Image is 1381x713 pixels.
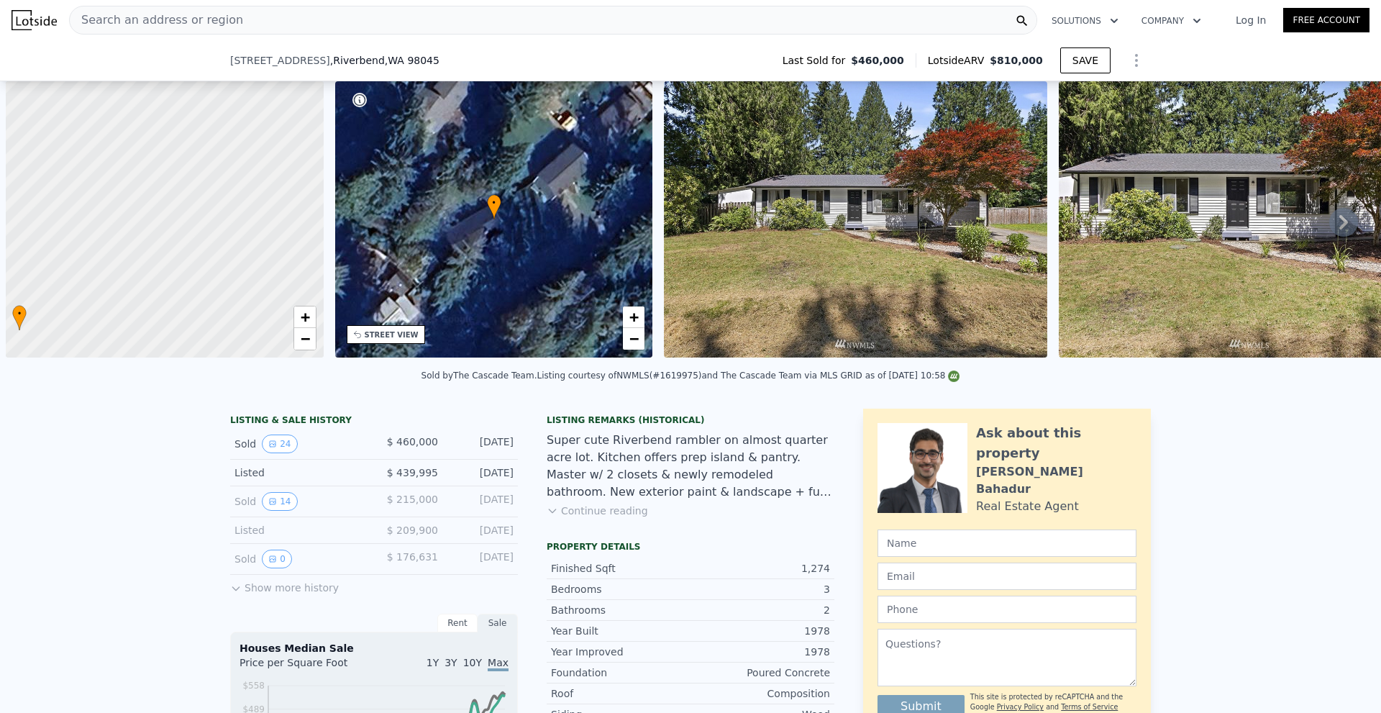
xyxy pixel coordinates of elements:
span: • [487,196,501,209]
span: Max [488,657,509,671]
div: Real Estate Agent [976,498,1079,515]
div: Rent [437,614,478,632]
div: Sold [234,492,363,511]
span: $ 176,631 [387,551,438,563]
span: • [12,307,27,320]
span: − [629,330,639,348]
button: View historical data [262,550,292,568]
a: Log In [1218,13,1283,27]
span: , WA 98045 [385,55,439,66]
div: Price per Square Foot [240,655,374,678]
div: Listed [234,523,363,537]
div: Super cute Riverbend rambler on almost quarter acre lot. Kitchen offers prep island & pantry. Mas... [547,432,834,501]
span: [STREET_ADDRESS] [230,53,330,68]
div: STREET VIEW [365,330,419,340]
a: Zoom in [623,306,644,328]
a: Terms of Service [1061,703,1118,711]
span: + [629,308,639,326]
div: Year Built [551,624,690,638]
div: Listing courtesy of NWMLS (#1619975) and The Cascade Team via MLS GRID as of [DATE] 10:58 [537,371,960,381]
div: [DATE] [450,492,514,511]
span: Search an address or region [70,12,243,29]
span: 3Y [445,657,457,668]
div: 1,274 [690,561,830,576]
div: [DATE] [450,550,514,568]
div: Houses Median Sale [240,641,509,655]
span: $460,000 [851,53,904,68]
div: [DATE] [450,523,514,537]
a: Zoom out [623,328,644,350]
input: Email [878,563,1136,590]
button: SAVE [1060,47,1111,73]
a: Privacy Policy [997,703,1044,711]
div: Year Improved [551,645,690,659]
div: 1978 [690,624,830,638]
button: Solutions [1040,8,1130,34]
span: Lotside ARV [928,53,990,68]
div: [DATE] [450,435,514,453]
div: Bedrooms [551,582,690,596]
div: Sale [478,614,518,632]
span: Last Sold for [783,53,852,68]
input: Name [878,530,1136,557]
div: Sold [234,435,363,453]
div: • [12,305,27,330]
button: View historical data [262,492,297,511]
span: $ 209,900 [387,524,438,536]
div: [PERSON_NAME] Bahadur [976,463,1136,498]
span: − [300,330,309,348]
div: Bathrooms [551,603,690,617]
div: Poured Concrete [690,666,830,680]
div: 1978 [690,645,830,659]
div: 3 [690,582,830,596]
div: Composition [690,686,830,701]
button: Company [1130,8,1213,34]
span: 1Y [427,657,439,668]
span: + [300,308,309,326]
div: Property details [547,541,834,553]
img: Lotside [12,10,57,30]
a: Zoom in [294,306,316,328]
img: NWMLS Logo [948,371,960,382]
span: $ 439,995 [387,467,438,478]
img: Sale: 119147736 Parcel: 97684264 [664,81,1047,358]
div: Foundation [551,666,690,680]
div: • [487,194,501,219]
button: View historical data [262,435,297,453]
span: $810,000 [990,55,1043,66]
div: Ask about this property [976,423,1136,463]
button: Show more history [230,575,339,595]
div: Sold [234,550,363,568]
span: $ 460,000 [387,436,438,448]
div: LISTING & SALE HISTORY [230,414,518,429]
span: $ 215,000 [387,494,438,505]
div: Listed [234,466,363,480]
span: 10Y [463,657,482,668]
div: Sold by The Cascade Team . [421,371,537,381]
div: 2 [690,603,830,617]
input: Phone [878,596,1136,623]
div: Listing Remarks (Historical) [547,414,834,426]
a: Zoom out [294,328,316,350]
span: , Riverbend [330,53,439,68]
div: Roof [551,686,690,701]
div: Finished Sqft [551,561,690,576]
tspan: $558 [242,681,265,691]
button: Show Options [1122,46,1151,75]
button: Continue reading [547,504,648,518]
div: [DATE] [450,466,514,480]
a: Free Account [1283,8,1369,32]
